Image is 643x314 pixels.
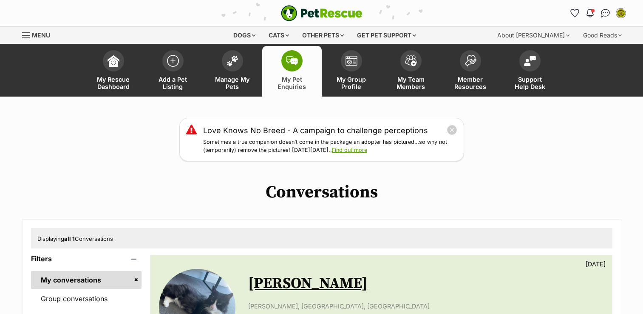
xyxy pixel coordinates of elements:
a: Add a Pet Listing [143,46,203,97]
img: team-members-icon-5396bd8760b3fe7c0b43da4ab00e1e3bb1a5d9ba89233759b79545d2d3fc5d0d.svg [405,55,417,66]
button: close [447,125,457,135]
span: Add a Pet Listing [154,76,192,90]
span: My Rescue Dashboard [94,76,133,90]
img: Luise Verhoeven profile pic [617,9,625,17]
img: pet-enquiries-icon-7e3ad2cf08bfb03b45e93fb7055b45f3efa6380592205ae92323e6603595dc1f.svg [286,56,298,66]
img: group-profile-icon-3fa3cf56718a62981997c0bc7e787c4b2cf8bcc04b72c1350f741eb67cf2f40e.svg [346,56,357,66]
a: Support Help Desk [500,46,560,97]
button: My account [614,6,628,20]
div: Other pets [296,27,350,44]
span: My Team Members [392,76,430,90]
a: My Pet Enquiries [262,46,322,97]
button: Notifications [584,6,597,20]
a: Favourites [568,6,582,20]
a: Member Resources [441,46,500,97]
span: Displaying Conversations [37,235,113,242]
img: logo-e224e6f780fb5917bec1dbf3a21bbac754714ae5b6737aabdf751b685950b380.svg [281,5,363,21]
header: Filters [31,255,142,263]
div: Dogs [227,27,261,44]
div: Good Reads [577,27,628,44]
a: [PERSON_NAME] [248,274,368,293]
img: notifications-46538b983faf8c2785f20acdc204bb7945ddae34d4c08c2a6579f10ce5e182be.svg [586,9,593,17]
a: PetRescue [281,5,363,21]
span: My Group Profile [332,76,371,90]
p: [PERSON_NAME], [GEOGRAPHIC_DATA], [GEOGRAPHIC_DATA] [248,302,603,311]
img: chat-41dd97257d64d25036548639549fe6c8038ab92f7586957e7f3b1b290dea8141.svg [601,9,610,17]
span: Menu [32,31,50,39]
div: About [PERSON_NAME] [491,27,575,44]
span: My Pet Enquiries [273,76,311,90]
img: member-resources-icon-8e73f808a243e03378d46382f2149f9095a855e16c252ad45f914b54edf8863c.svg [465,55,476,66]
p: Sometimes a true companion doesn’t come in the package an adopter has pictured…so why not (tempor... [203,138,457,154]
span: Member Resources [451,76,490,90]
a: Love Knows No Breed - A campaign to challenge perceptions [203,125,428,136]
span: Manage My Pets [213,76,252,90]
div: Get pet support [351,27,422,44]
img: dashboard-icon-eb2f2d2d3e046f16d808141f083e7271f6b2e854fb5c12c21221c1fb7104beca.svg [108,55,119,67]
img: manage-my-pets-icon-02211641906a0b7f246fdf0571729dbe1e7629f14944591b6c1af311fb30b64b.svg [227,55,238,66]
a: My Rescue Dashboard [84,46,143,97]
a: Menu [22,27,56,42]
p: [DATE] [586,260,606,268]
a: My Group Profile [322,46,381,97]
span: Support Help Desk [511,76,549,90]
a: My Team Members [381,46,441,97]
a: Conversations [599,6,612,20]
strong: all 1 [64,235,75,242]
a: My conversations [31,271,142,289]
img: add-pet-listing-icon-0afa8454b4691262ce3f59096e99ab1cd57d4a30225e0717b998d2c9b9846f56.svg [167,55,179,67]
img: help-desk-icon-fdf02630f3aa405de69fd3d07c3f3aa587a6932b1a1747fa1d2bba05be0121f9.svg [524,56,536,66]
a: Manage My Pets [203,46,262,97]
div: Cats [263,27,295,44]
a: Group conversations [31,290,142,308]
ul: Account quick links [568,6,628,20]
a: Find out more [332,147,367,153]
